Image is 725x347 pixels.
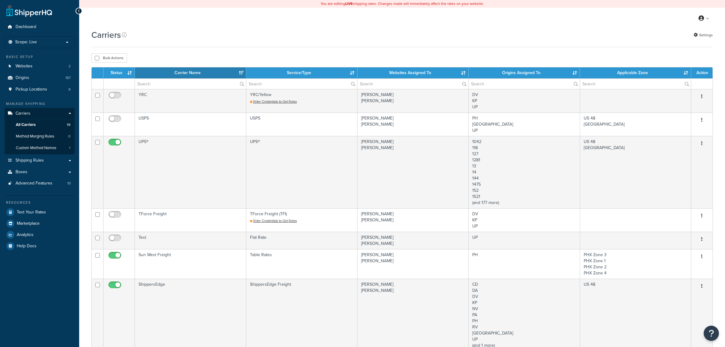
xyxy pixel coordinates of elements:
[15,40,37,45] span: Scope: Live
[5,200,75,205] div: Resources
[65,75,71,80] span: 187
[246,113,357,136] td: USPS
[135,136,246,208] td: UPS®
[246,249,357,279] td: Table Rates
[357,67,469,78] th: Websites Assigned To: activate to sort column ascending
[91,53,127,63] button: Bulk Actions
[16,24,36,30] span: Dashboard
[5,131,75,142] a: Method Merging Rules 0
[135,249,246,279] td: Sun West Freight
[135,208,246,232] td: TForce Freight
[246,79,357,89] input: Search
[17,210,46,215] span: Test Your Rates
[5,229,75,240] a: Analytics
[5,218,75,229] a: Marketplace
[5,131,75,142] li: Method Merging Rules
[67,181,71,186] span: 10
[250,218,297,223] a: Enter Credentials to Get Rates
[67,122,70,127] span: 19
[5,178,75,189] a: Advanced Features 10
[357,79,468,89] input: Search
[17,232,33,238] span: Analytics
[91,29,121,41] h1: Carriers
[357,136,469,208] td: [PERSON_NAME] [PERSON_NAME]
[5,84,75,95] li: Pickup Locations
[5,155,75,166] a: Shipping Rules
[5,119,75,131] li: All Carriers
[5,54,75,59] div: Basic Setup
[246,232,357,249] td: Flat Rate
[16,87,47,92] span: Pickup Locations
[5,166,75,178] a: Boxes
[5,241,75,252] a: Help Docs
[135,67,246,78] th: Carrier Name: activate to sort column ascending
[357,89,469,113] td: [PERSON_NAME] [PERSON_NAME]
[357,208,469,232] td: [PERSON_NAME] [PERSON_NAME]
[5,84,75,95] a: Pickup Locations 6
[580,136,691,208] td: US 48 [GEOGRAPHIC_DATA]
[69,87,71,92] span: 6
[5,61,75,72] li: Websites
[580,249,691,279] td: PHX Zone 3 PHX Zone 1 PHX Zone 2 PHX Zone 4
[246,67,357,78] th: Service/Type: activate to sort column ascending
[469,89,580,113] td: DV KP UP
[135,232,246,249] td: Test
[16,122,36,127] span: All Carriers
[345,1,353,6] b: LIVE
[16,64,33,69] span: Websites
[694,31,713,39] a: Settings
[135,89,246,113] td: YRC
[357,249,469,279] td: [PERSON_NAME] [PERSON_NAME]
[5,21,75,33] a: Dashboard
[16,158,44,163] span: Shipping Rules
[5,61,75,72] a: Websites 2
[17,221,40,226] span: Marketplace
[5,142,75,154] li: Custom Method Names
[5,142,75,154] a: Custom Method Names 1
[104,67,135,78] th: Status: activate to sort column ascending
[246,208,357,232] td: TForce Freight (TFI)
[580,113,691,136] td: US 48 [GEOGRAPHIC_DATA]
[5,178,75,189] li: Advanced Features
[469,208,580,232] td: DV KP UP
[5,108,75,119] a: Carriers
[5,108,75,154] li: Carriers
[469,113,580,136] td: PH [GEOGRAPHIC_DATA] UP
[250,99,297,104] a: Enter Credentials to Get Rates
[469,232,580,249] td: UP
[469,249,580,279] td: PH
[253,218,297,223] span: Enter Credentials to Get Rates
[16,75,29,80] span: Origins
[16,170,27,175] span: Boxes
[5,101,75,106] div: Manage Shipping
[246,89,357,113] td: YRC/Yellow
[691,67,713,78] th: Action
[580,67,691,78] th: Applicable Zone: activate to sort column ascending
[357,232,469,249] td: [PERSON_NAME] [PERSON_NAME]
[135,113,246,136] td: USPS
[469,136,580,208] td: 1042 118 127 1281 13 14 144 1475 152 1521 (and 177 more)
[5,72,75,84] a: Origins 187
[68,134,70,139] span: 0
[5,119,75,131] a: All Carriers 19
[69,145,70,151] span: 1
[69,64,71,69] span: 2
[5,72,75,84] li: Origins
[246,136,357,208] td: UPS®
[704,326,719,341] button: Open Resource Center
[5,207,75,218] a: Test Your Rates
[16,181,52,186] span: Advanced Features
[580,79,691,89] input: Search
[17,244,37,249] span: Help Docs
[16,145,56,151] span: Custom Method Names
[135,79,246,89] input: Search
[6,5,52,17] a: ShipperHQ Home
[16,111,30,116] span: Carriers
